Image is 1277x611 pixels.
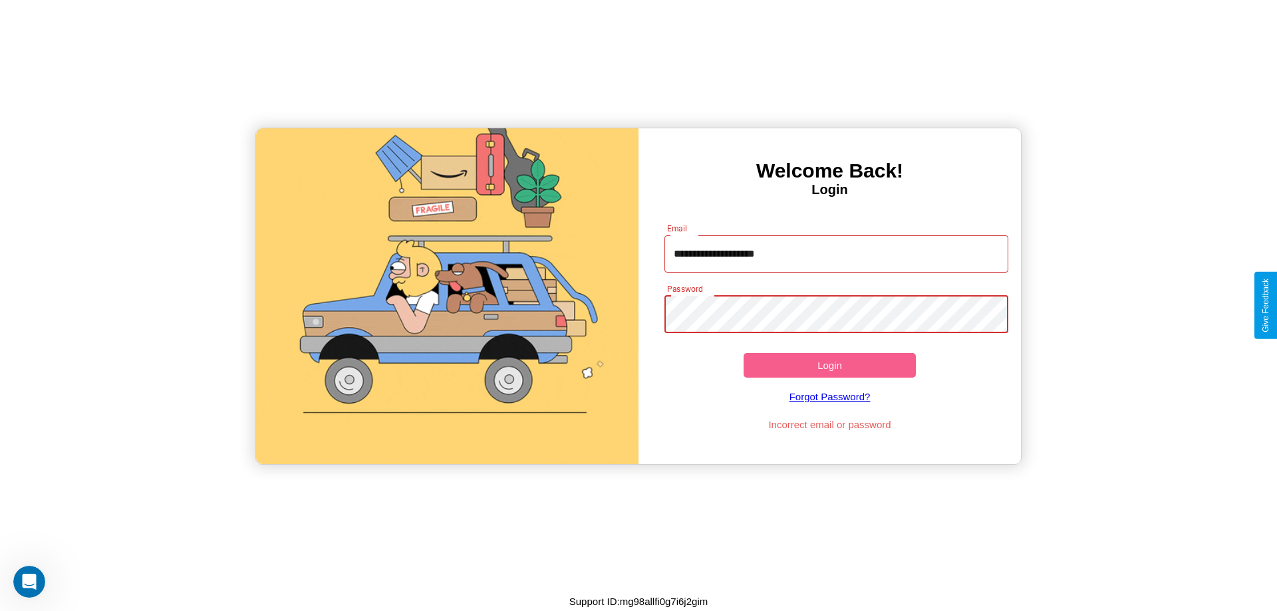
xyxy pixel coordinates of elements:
p: Support ID: mg98allfi0g7i6j2gim [569,592,708,610]
h3: Welcome Back! [638,160,1021,182]
p: Incorrect email or password [658,416,1002,433]
button: Login [744,353,916,378]
img: gif [256,128,638,464]
div: Give Feedback [1261,279,1270,332]
h4: Login [638,182,1021,197]
label: Email [667,223,688,234]
iframe: Intercom live chat [13,566,45,598]
label: Password [667,283,702,295]
a: Forgot Password? [658,378,1002,416]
